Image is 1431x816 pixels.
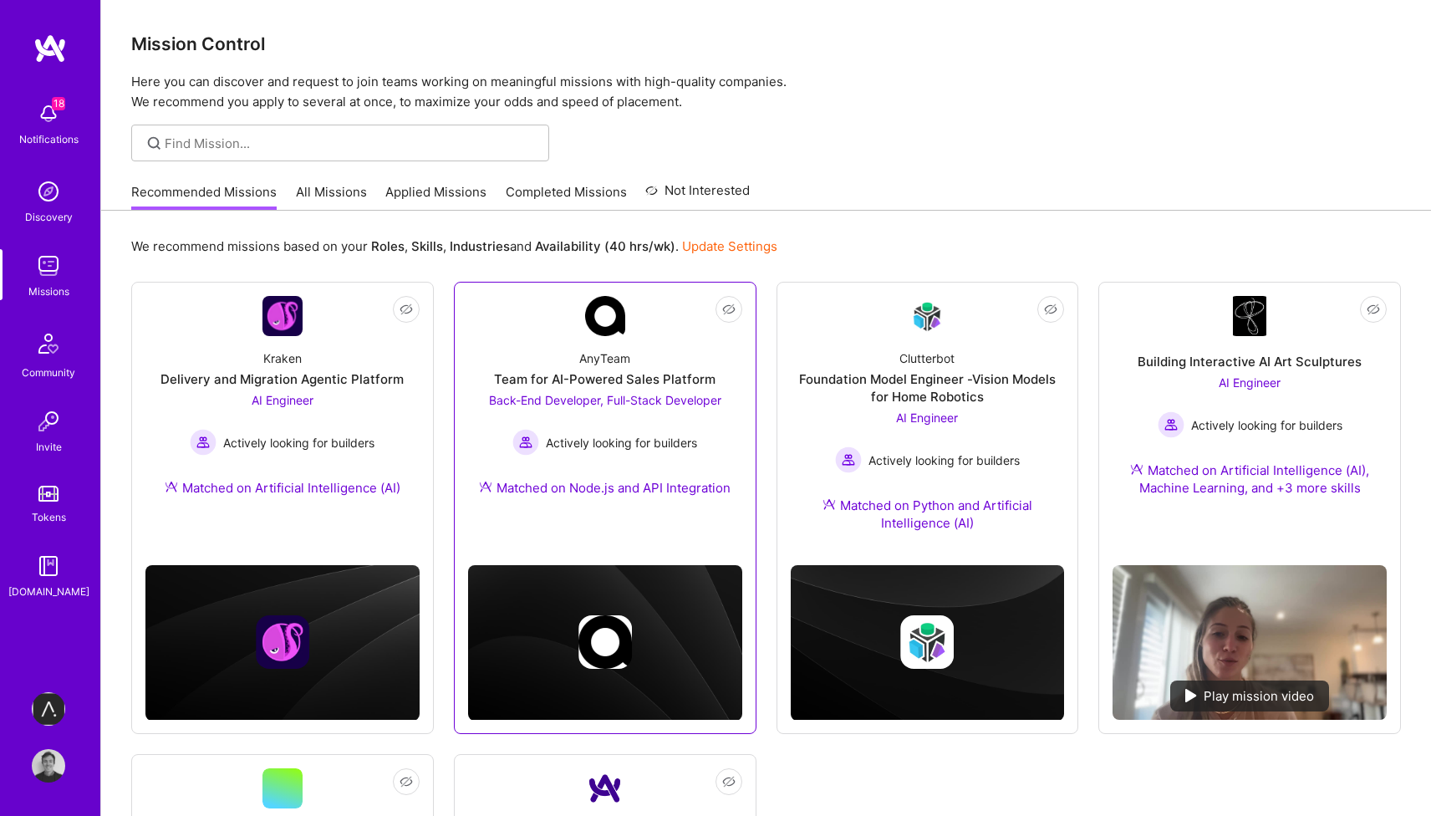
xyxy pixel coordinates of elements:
[32,405,65,438] img: Invite
[1367,303,1380,316] i: icon EyeClosed
[1113,296,1387,552] a: Company LogoBuilding Interactive AI Art SculpturesAI Engineer Actively looking for buildersActive...
[578,615,632,669] img: Company logo
[165,480,178,493] img: Ateam Purple Icon
[190,429,216,456] img: Actively looking for builders
[468,565,742,720] img: cover
[682,238,777,254] a: Update Settings
[28,692,69,726] a: apprenticefs.com: Webflow Specialist for Website Optimization and Salesforce Integration
[1044,303,1057,316] i: icon EyeClosed
[722,775,736,788] i: icon EyeClosed
[32,749,65,783] img: User Avatar
[1219,375,1281,390] span: AI Engineer
[1185,689,1197,702] img: play
[385,183,486,211] a: Applied Missions
[52,97,65,110] span: 18
[263,349,302,367] div: Kraken
[223,434,374,451] span: Actively looking for builders
[32,508,66,526] div: Tokens
[835,446,862,473] img: Actively looking for builders
[131,72,1401,112] p: Here you can discover and request to join teams working on meaningful missions with high-quality ...
[579,349,630,367] div: AnyTeam
[1138,353,1362,370] div: Building Interactive AI Art Sculptures
[535,238,675,254] b: Availability (40 hrs/wk)
[468,296,742,517] a: Company LogoAnyTeamTeam for AI-Powered Sales PlatformBack-End Developer, Full-Stack Developer Act...
[400,303,413,316] i: icon EyeClosed
[479,480,492,493] img: Ateam Purple Icon
[25,208,73,226] div: Discovery
[1233,296,1266,336] img: Company Logo
[1130,462,1143,476] img: Ateam Purple Icon
[494,370,715,388] div: Team for AI-Powered Sales Platform
[479,479,731,497] div: Matched on Node.js and API Integration
[19,130,79,148] div: Notifications
[791,370,1065,405] div: Foundation Model Engineer -Vision Models for Home Robotics
[38,486,59,502] img: tokens
[512,429,539,456] img: Actively looking for builders
[822,497,836,511] img: Ateam Purple Icon
[489,393,721,407] span: Back-End Developer, Full-Stack Developer
[791,296,1065,552] a: Company LogoClutterbotFoundation Model Engineer -Vision Models for Home RoboticsAI Engineer Activ...
[371,238,405,254] b: Roles
[145,134,164,153] i: icon SearchGrey
[546,434,697,451] span: Actively looking for builders
[256,615,309,669] img: Company logo
[165,479,400,497] div: Matched on Artificial Intelligence (AI)
[131,33,1401,54] h3: Mission Control
[33,33,67,64] img: logo
[131,183,277,211] a: Recommended Missions
[22,364,75,381] div: Community
[1113,462,1387,497] div: Matched on Artificial Intelligence (AI), Machine Learning, and +3 more skills
[32,692,65,726] img: apprenticefs.com: Webflow Specialist for Website Optimization and Salesforce Integration
[400,775,413,788] i: icon EyeClosed
[131,237,777,255] p: We recommend missions based on your , , and .
[900,615,954,669] img: Company logo
[1170,681,1329,711] div: Play mission video
[899,349,955,367] div: Clutterbot
[8,583,89,600] div: [DOMAIN_NAME]
[262,296,303,336] img: Company Logo
[450,238,510,254] b: Industries
[296,183,367,211] a: All Missions
[1113,565,1387,719] img: No Mission
[252,393,313,407] span: AI Engineer
[160,370,404,388] div: Delivery and Migration Agentic Platform
[28,749,69,783] a: User Avatar
[645,181,750,211] a: Not Interested
[145,565,420,720] img: cover
[585,768,625,808] img: Company Logo
[32,249,65,283] img: teamwork
[36,438,62,456] div: Invite
[506,183,627,211] a: Completed Missions
[896,411,958,425] span: AI Engineer
[32,97,65,130] img: bell
[28,283,69,300] div: Missions
[165,135,537,152] input: Find Mission...
[32,175,65,208] img: discovery
[585,296,625,336] img: Company Logo
[868,451,1020,469] span: Actively looking for builders
[145,296,420,517] a: Company LogoKrakenDelivery and Migration Agentic PlatformAI Engineer Actively looking for builder...
[907,297,947,336] img: Company Logo
[722,303,736,316] i: icon EyeClosed
[791,565,1065,720] img: cover
[1191,416,1342,434] span: Actively looking for builders
[1158,411,1184,438] img: Actively looking for builders
[791,497,1065,532] div: Matched on Python and Artificial Intelligence (AI)
[411,238,443,254] b: Skills
[32,549,65,583] img: guide book
[28,324,69,364] img: Community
